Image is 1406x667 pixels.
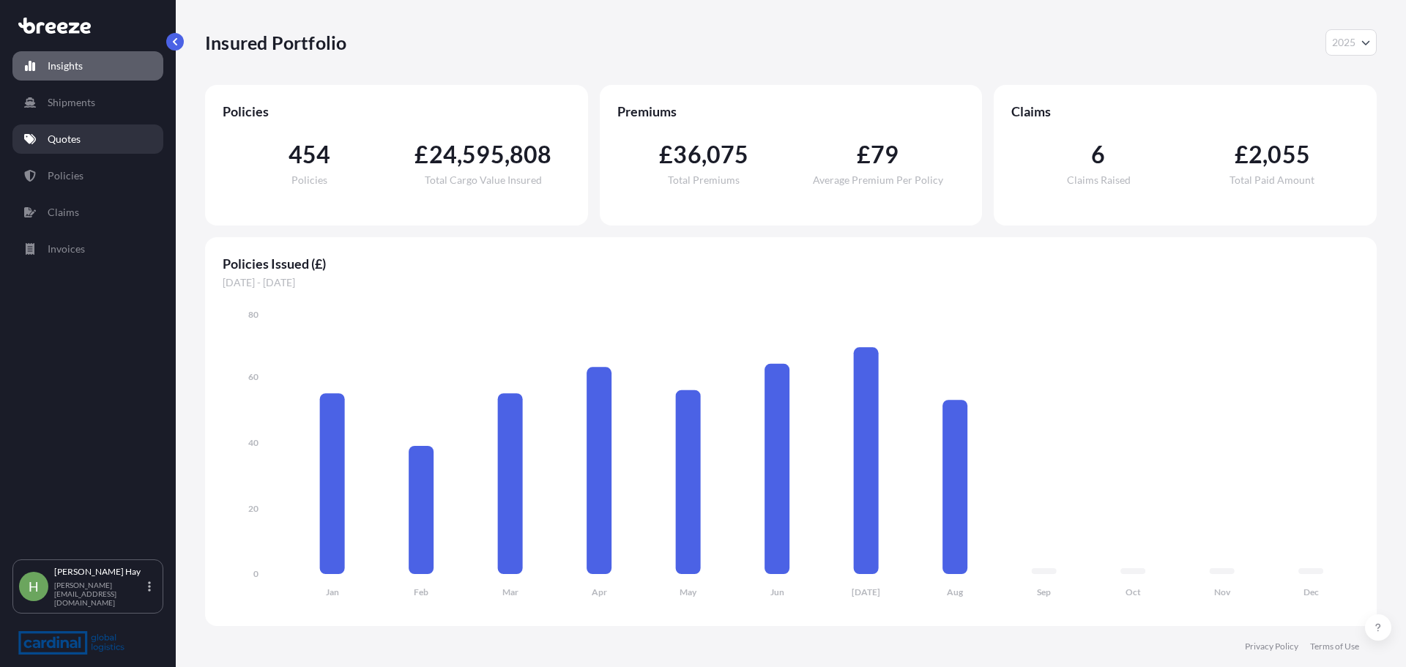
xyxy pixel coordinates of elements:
[457,143,462,166] span: ,
[673,143,701,166] span: 36
[1126,586,1141,597] tspan: Oct
[770,586,784,597] tspan: Jun
[248,437,258,448] tspan: 40
[1249,143,1262,166] span: 2
[871,143,899,166] span: 79
[18,631,124,655] img: organization-logo
[12,88,163,117] a: Shipments
[659,143,673,166] span: £
[1011,103,1359,120] span: Claims
[1245,641,1298,652] a: Privacy Policy
[592,586,607,597] tspan: Apr
[414,586,428,597] tspan: Feb
[1235,143,1249,166] span: £
[429,143,457,166] span: 24
[54,581,145,607] p: [PERSON_NAME][EMAIL_ADDRESS][DOMAIN_NAME]
[289,143,331,166] span: 454
[414,143,428,166] span: £
[1262,143,1268,166] span: ,
[54,566,145,578] p: [PERSON_NAME] Hay
[248,309,258,320] tspan: 80
[1214,586,1231,597] tspan: Nov
[12,161,163,190] a: Policies
[617,103,965,120] span: Premiums
[48,205,79,220] p: Claims
[1067,175,1131,185] span: Claims Raised
[947,586,964,597] tspan: Aug
[48,168,83,183] p: Policies
[505,143,510,166] span: ,
[223,103,570,120] span: Policies
[205,31,346,54] p: Insured Portfolio
[510,143,552,166] span: 808
[253,568,258,579] tspan: 0
[12,198,163,227] a: Claims
[1303,586,1319,597] tspan: Dec
[1310,641,1359,652] a: Terms of Use
[813,175,943,185] span: Average Premium Per Policy
[1091,143,1105,166] span: 6
[1325,29,1377,56] button: Year Selector
[291,175,327,185] span: Policies
[48,242,85,256] p: Invoices
[852,586,880,597] tspan: [DATE]
[248,371,258,382] tspan: 60
[29,579,39,594] span: H
[326,586,339,597] tspan: Jan
[680,586,697,597] tspan: May
[1332,35,1355,50] span: 2025
[702,143,707,166] span: ,
[12,124,163,154] a: Quotes
[248,503,258,514] tspan: 20
[707,143,749,166] span: 075
[1230,175,1314,185] span: Total Paid Amount
[48,59,83,73] p: Insights
[1268,143,1310,166] span: 055
[462,143,505,166] span: 595
[425,175,542,185] span: Total Cargo Value Insured
[502,586,518,597] tspan: Mar
[223,275,1359,290] span: [DATE] - [DATE]
[1037,586,1051,597] tspan: Sep
[48,132,81,146] p: Quotes
[857,143,871,166] span: £
[12,51,163,81] a: Insights
[223,255,1359,272] span: Policies Issued (£)
[12,234,163,264] a: Invoices
[668,175,740,185] span: Total Premiums
[48,95,95,110] p: Shipments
